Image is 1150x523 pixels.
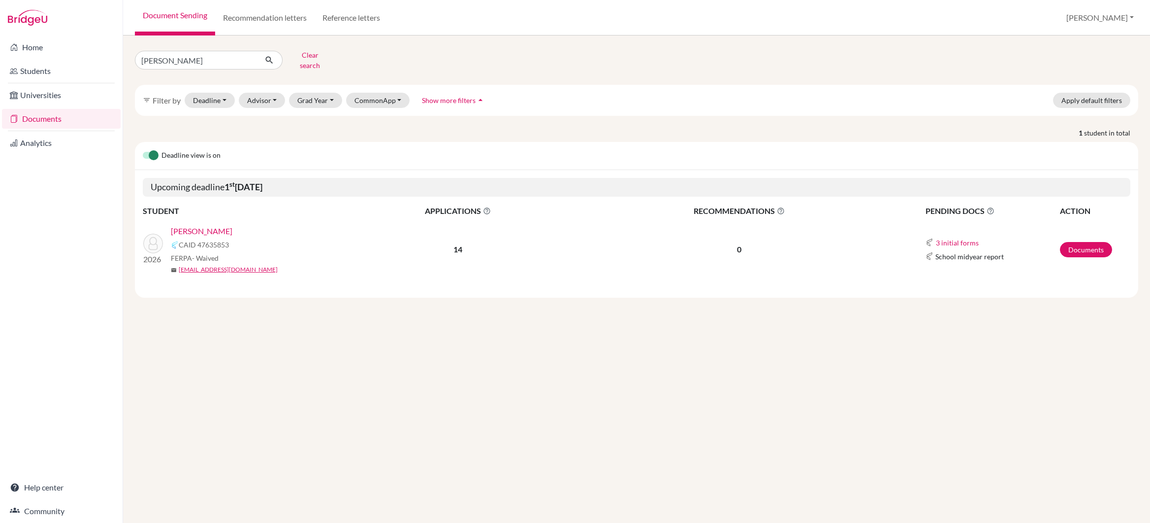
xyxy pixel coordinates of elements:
[476,95,485,105] i: arrow_drop_up
[143,178,1130,197] h5: Upcoming deadline
[143,234,163,253] img: Chen, Siyu
[1062,8,1138,27] button: [PERSON_NAME]
[283,47,337,73] button: Clear search
[171,225,232,237] a: [PERSON_NAME]
[2,109,121,129] a: Documents
[179,265,278,274] a: [EMAIL_ADDRESS][DOMAIN_NAME]
[185,93,235,108] button: Deadline
[1079,128,1084,138] strong: 1
[1053,93,1130,108] button: Apply default filters
[2,501,121,521] a: Community
[926,239,933,246] img: Common App logo
[2,133,121,153] a: Analytics
[453,244,462,254] b: 14
[153,96,181,105] span: Filter by
[229,180,235,188] sup: st
[577,244,901,255] p: 0
[340,205,576,217] span: APPLICATIONS
[179,240,229,250] span: CAID 47635853
[192,254,219,262] span: - Waived
[1059,205,1130,217] th: ACTION
[346,93,410,108] button: CommonApp
[414,93,494,108] button: Show more filtersarrow_drop_up
[171,267,177,273] span: mail
[2,61,121,81] a: Students
[143,205,340,217] th: STUDENT
[926,252,933,260] img: Common App logo
[161,150,221,162] span: Deadline view is on
[422,96,476,105] span: Show more filters
[171,241,179,249] img: Common App logo
[143,253,163,265] p: 2026
[577,205,901,217] span: RECOMMENDATIONS
[289,93,342,108] button: Grad Year
[171,253,219,263] span: FERPA
[2,37,121,57] a: Home
[2,85,121,105] a: Universities
[1060,242,1112,257] a: Documents
[135,51,257,70] input: Find student by name...
[926,205,1059,217] span: PENDING DOCS
[2,478,121,497] a: Help center
[239,93,286,108] button: Advisor
[224,181,262,192] b: 1 [DATE]
[935,251,1004,262] span: School midyear report
[1084,128,1138,138] span: student in total
[8,10,47,26] img: Bridge-U
[143,96,151,104] i: filter_list
[935,237,979,248] button: 3 initial forms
